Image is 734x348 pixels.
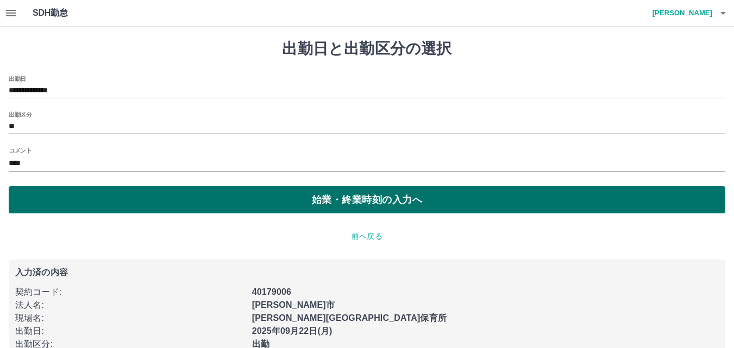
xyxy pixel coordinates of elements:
[9,74,26,83] label: 出勤日
[9,40,725,58] h1: 出勤日と出勤区分の選択
[252,326,333,336] b: 2025年09月22日(月)
[252,313,447,322] b: [PERSON_NAME][GEOGRAPHIC_DATA]保育所
[15,268,719,277] p: 入力済の内容
[15,325,246,338] p: 出勤日 :
[15,299,246,312] p: 法人名 :
[15,286,246,299] p: 契約コード :
[9,146,32,154] label: コメント
[252,300,335,309] b: [PERSON_NAME]市
[9,231,725,242] p: 前へ戻る
[9,110,32,118] label: 出勤区分
[9,186,725,213] button: 始業・終業時刻の入力へ
[252,287,291,296] b: 40179006
[15,312,246,325] p: 現場名 :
